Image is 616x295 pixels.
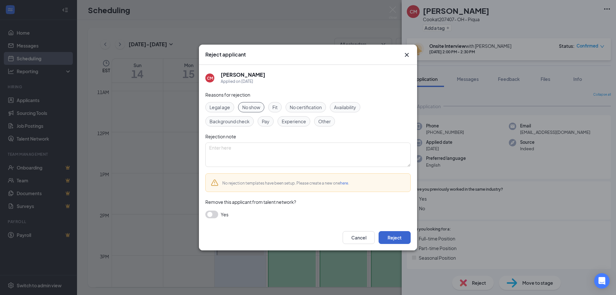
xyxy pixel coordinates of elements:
span: No show [242,104,260,111]
div: Applied on [DATE] [221,78,265,85]
button: Reject [379,231,411,244]
span: Fit [272,104,278,111]
button: Cancel [343,231,375,244]
span: Availability [334,104,356,111]
span: Reasons for rejection [205,92,250,98]
a: here [340,181,348,186]
span: No rejection templates have been setup. Please create a new one . [222,181,349,186]
span: Rejection note [205,134,236,139]
span: Remove this applicant from talent network? [205,199,296,205]
span: Yes [221,211,228,218]
span: Pay [262,118,269,125]
span: Legal age [210,104,230,111]
svg: Warning [211,179,218,187]
span: Other [318,118,331,125]
h5: [PERSON_NAME] [221,71,265,78]
div: CM [207,75,213,81]
span: No certification [290,104,322,111]
h3: Reject applicant [205,51,246,58]
span: Experience [282,118,306,125]
span: Background check [210,118,250,125]
div: Open Intercom Messenger [594,273,610,289]
button: Close [403,51,411,59]
svg: Cross [403,51,411,59]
